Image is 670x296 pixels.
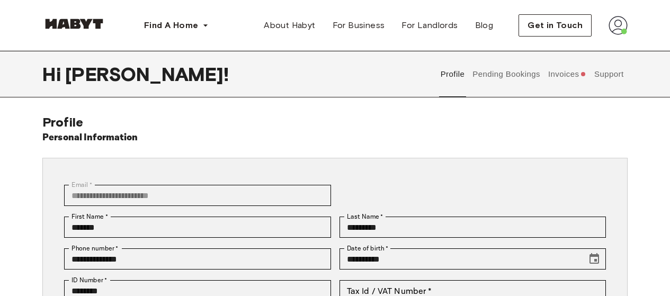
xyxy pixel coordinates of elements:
[439,51,466,97] button: Profile
[144,19,198,32] span: Find A Home
[72,244,119,253] label: Phone number
[393,15,466,36] a: For Landlords
[42,114,83,130] span: Profile
[436,51,628,97] div: user profile tabs
[136,15,217,36] button: Find A Home
[333,19,385,32] span: For Business
[528,19,583,32] span: Get in Touch
[547,51,587,97] button: Invoices
[324,15,394,36] a: For Business
[347,212,383,221] label: Last Name
[593,51,625,97] button: Support
[72,275,107,285] label: ID Number
[467,15,502,36] a: Blog
[609,16,628,35] img: avatar
[42,130,138,145] h6: Personal Information
[64,185,331,206] div: You can't change your email address at the moment. Please reach out to customer support in case y...
[42,63,65,85] span: Hi
[255,15,324,36] a: About Habyt
[471,51,542,97] button: Pending Bookings
[72,212,108,221] label: First Name
[264,19,315,32] span: About Habyt
[519,14,592,37] button: Get in Touch
[401,19,458,32] span: For Landlords
[584,248,605,270] button: Choose date, selected date is Apr 18, 1970
[72,180,92,190] label: Email
[475,19,494,32] span: Blog
[42,19,106,29] img: Habyt
[65,63,229,85] span: [PERSON_NAME] !
[347,244,388,253] label: Date of birth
